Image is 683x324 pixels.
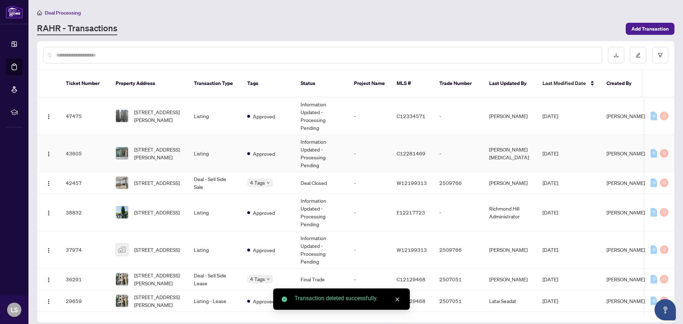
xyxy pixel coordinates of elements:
[242,70,295,97] th: Tags
[295,135,348,172] td: Information Updated - Processing Pending
[607,113,645,119] span: [PERSON_NAME]
[295,172,348,194] td: Deal Closed
[607,276,645,282] span: [PERSON_NAME]
[636,53,641,58] span: edit
[651,297,657,305] div: 0
[651,275,657,283] div: 0
[188,231,242,269] td: Listing
[253,246,275,254] span: Approved
[60,269,110,290] td: 36291
[43,177,54,188] button: Logo
[655,299,676,320] button: Open asap
[651,112,657,120] div: 0
[46,114,52,119] img: Logo
[397,180,427,186] span: W12199313
[60,231,110,269] td: 37974
[607,209,645,216] span: [PERSON_NAME]
[660,112,668,120] div: 0
[116,177,128,189] img: thumbnail-img
[397,113,425,119] span: C12334571
[134,145,182,161] span: [STREET_ADDRESS][PERSON_NAME]
[607,246,645,253] span: [PERSON_NAME]
[393,296,401,303] a: Close
[134,293,182,309] span: [STREET_ADDRESS][PERSON_NAME]
[660,275,668,283] div: 0
[483,269,537,290] td: [PERSON_NAME]
[46,248,52,253] img: Logo
[295,194,348,231] td: Information Updated - Processing Pending
[601,70,644,97] th: Created By
[116,244,128,256] img: thumbnail-img
[116,295,128,307] img: thumbnail-img
[116,273,128,285] img: thumbnail-img
[266,277,270,281] span: down
[542,246,558,253] span: [DATE]
[253,150,275,158] span: Approved
[6,5,23,18] img: logo
[188,172,242,194] td: Deal - Sell Side Sale
[60,97,110,135] td: 47475
[43,148,54,159] button: Logo
[253,209,275,217] span: Approved
[542,276,558,282] span: [DATE]
[11,305,18,315] span: LS
[658,53,663,58] span: filter
[348,172,391,194] td: -
[434,231,483,269] td: 2509766
[60,172,110,194] td: 42457
[250,275,265,283] span: 4 Tags
[134,246,180,254] span: [STREET_ADDRESS]
[434,97,483,135] td: -
[630,47,646,63] button: edit
[483,135,537,172] td: [PERSON_NAME][MEDICAL_DATA]
[607,298,645,304] span: [PERSON_NAME]
[46,277,52,283] img: Logo
[434,194,483,231] td: -
[483,70,537,97] th: Last Updated By
[626,23,674,35] button: Add Transaction
[37,10,42,15] span: home
[608,47,624,63] button: download
[43,110,54,122] button: Logo
[110,70,188,97] th: Property Address
[348,231,391,269] td: -
[46,210,52,216] img: Logo
[282,297,287,302] span: check-circle
[250,179,265,187] span: 4 Tags
[295,269,348,290] td: Final Trade
[134,179,180,187] span: [STREET_ADDRESS]
[660,245,668,254] div: 0
[253,297,275,305] span: Approved
[542,79,586,87] span: Last Modified Date
[434,70,483,97] th: Trade Number
[391,70,434,97] th: MLS #
[483,97,537,135] td: [PERSON_NAME]
[348,269,391,290] td: -
[60,194,110,231] td: 38832
[348,70,391,97] th: Project Name
[348,97,391,135] td: -
[46,299,52,304] img: Logo
[660,297,668,305] div: 0
[188,290,242,312] td: Listing - Lease
[542,180,558,186] span: [DATE]
[542,298,558,304] span: [DATE]
[397,209,425,216] span: E12217723
[542,113,558,119] span: [DATE]
[614,53,619,58] span: download
[434,290,483,312] td: 2507051
[483,290,537,312] td: Latai Seadat
[397,150,425,156] span: C12281469
[537,70,601,97] th: Last Modified Date
[483,194,537,231] td: Richmond Hill Administrator
[45,10,81,16] span: Deal Processing
[188,70,242,97] th: Transaction Type
[134,271,182,287] span: [STREET_ADDRESS][PERSON_NAME]
[483,231,537,269] td: [PERSON_NAME]
[60,290,110,312] td: 29659
[188,97,242,135] td: Listing
[660,149,668,158] div: 0
[607,180,645,186] span: [PERSON_NAME]
[434,269,483,290] td: 2507051
[188,194,242,231] td: Listing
